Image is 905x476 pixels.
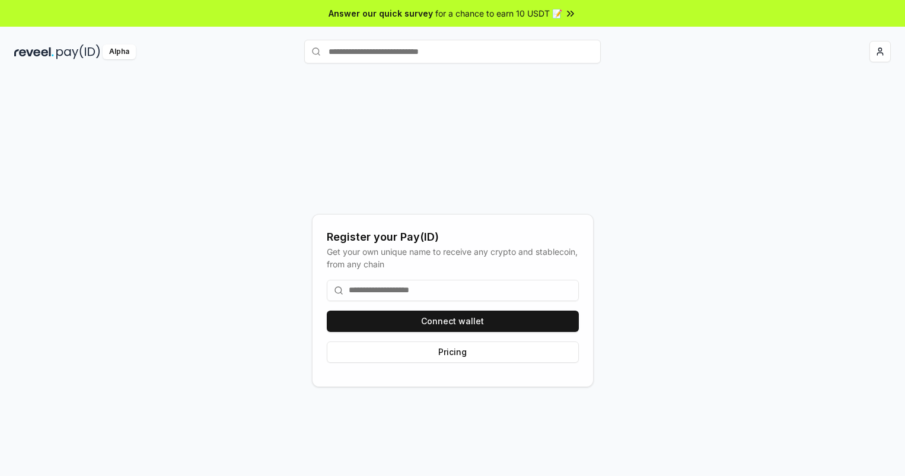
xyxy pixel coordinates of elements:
div: Alpha [103,44,136,59]
button: Pricing [327,341,579,363]
img: pay_id [56,44,100,59]
div: Register your Pay(ID) [327,229,579,245]
img: reveel_dark [14,44,54,59]
button: Connect wallet [327,311,579,332]
span: Answer our quick survey [329,7,433,20]
span: for a chance to earn 10 USDT 📝 [435,7,562,20]
div: Get your own unique name to receive any crypto and stablecoin, from any chain [327,245,579,270]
